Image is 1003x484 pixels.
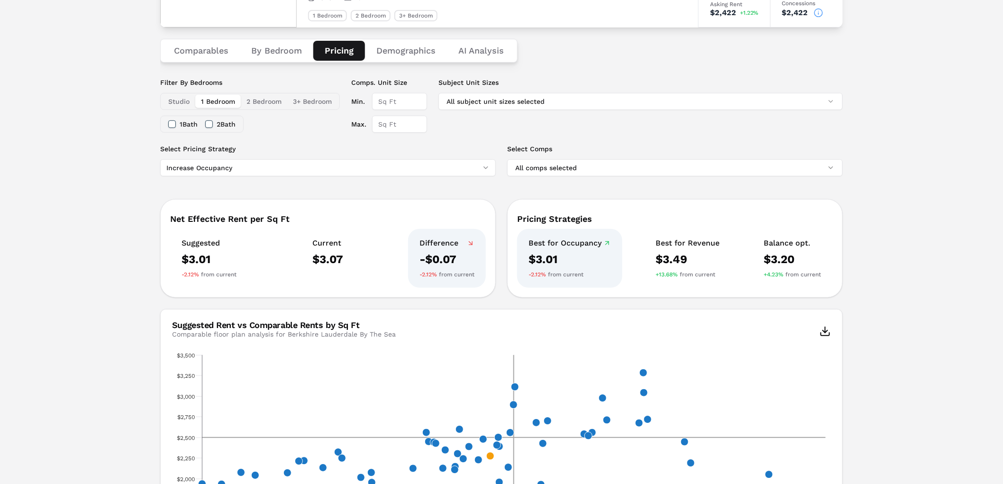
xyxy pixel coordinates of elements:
text: $3,500 [177,352,195,359]
path: x, 614, 2,221. Comps. [295,457,303,465]
span: -2.12% [419,271,437,278]
div: Suggested [182,238,237,248]
label: Max. [351,116,366,133]
div: Balance opt. [764,238,821,248]
text: $3,250 [177,373,195,379]
div: $2,422 [710,9,736,17]
path: x, 844, 2,703. Comps. [603,416,611,424]
div: from current [182,271,237,278]
div: Suggested Rent vs Comparable Rents by Sq Ft [172,321,396,329]
span: +1.22% [740,10,759,16]
path: x, 784, 3,117. Comps. [511,383,519,391]
path: x, 869, 2,669. Comps. [636,419,643,427]
path: x, 733, 2,591. Comps. [456,426,464,433]
path: x, 601, 2,075. Comps. [284,469,292,477]
div: Comparable floor plan analysis for Berkshire Lauderdale By The Sea [172,329,396,339]
path: x, 888, 3,040. Comps. [640,389,648,396]
div: from current [656,271,720,278]
text: $2,250 [177,455,195,462]
path: x, 606, 2,211. Comps. [301,457,308,465]
path: x, 725, 2,310. Comps. [454,450,462,457]
label: Min. [351,93,366,110]
path: x, 842, 2,528.5. Comps. [585,432,593,439]
div: Pricing Strategies [517,215,833,223]
text: $2,000 [177,476,195,483]
div: from current [419,271,474,278]
div: Asking Rent [710,1,759,7]
div: 2 Bedroom [351,10,391,21]
path: x, 808, 2,698. Comps. [544,417,552,425]
span: -2.12% [182,271,199,278]
label: Filter By Bedrooms [160,78,340,87]
text: $2,500 [177,435,195,441]
div: from current [764,271,821,278]
path: x, 670, 2,075. Comps. [368,469,375,476]
path: x, 910, 2,190. Comps. [687,459,695,467]
div: Concessions [782,0,831,6]
path: x, 740, 2,234.67. Comps. [460,455,467,463]
div: from current [529,271,611,278]
path: x, 829, 2,535. Comps. [581,430,588,438]
div: Best for Occupancy [529,238,611,248]
div: 3+ Bedroom [394,10,438,21]
button: Demographics [365,41,447,61]
label: Comps. Unit Size [351,78,427,87]
div: $2,422 [782,9,808,17]
div: Net Effective Rent per Sq Ft [170,215,486,223]
div: $3.07 [313,252,344,267]
text: $2,750 [177,414,195,420]
path: x, 653, 2,010. Comps. [357,474,365,481]
path: x, 629, 2,323. Comps. [335,448,342,456]
path: x, 837, 2,980. Comps. [599,394,607,402]
label: 1 Bath [180,121,198,128]
label: Select Comps [507,144,843,154]
span: +13.68% [656,271,678,278]
path: x, 714, 2,434. Comps. [432,439,440,447]
path: x, 805, 2,434.67. Comps. [539,440,547,447]
path: x, 834, 2,559.17. Comps. [589,429,596,437]
path: x, 758, 2,504. Comps. [495,434,502,441]
div: Best for Revenue [656,238,720,248]
div: $3.49 [656,252,720,267]
input: Sq Ft [372,116,427,133]
path: x, 746, 2,224. Comps. [475,456,483,464]
button: Studio [163,95,195,108]
input: Sq Ft [372,93,427,110]
div: $3.01 [182,252,237,267]
path: x, 787, 2,689. Comps. [533,419,540,427]
label: Subject Unit Sizes [438,78,843,87]
path: x, 710, 2,134. Comps. [439,465,447,472]
path: x, 769, 2,557. Comps. [507,429,514,437]
path: x, 883, 3,293. Comps. [640,369,647,377]
path: x, 579, 2,047.5. Comps. [252,472,259,479]
button: Comparables [163,41,240,61]
path: x, 757, 2,274.79. Berkshire Lauderdale By The Sea. [487,452,494,460]
path: x, 727, 2,340. Comps. [442,446,449,454]
div: Current [313,238,344,248]
path: x, 891, 2,714. Comps. [644,416,652,423]
div: Difference [419,238,474,248]
path: x, 773, 2,903. Comps. [510,401,518,409]
div: $3.20 [764,252,821,267]
path: x, 745, 2,387.33. Comps. [465,443,473,450]
path: x, 711, 2,436. Comps. [430,438,438,446]
button: 2 Bedroom [241,95,287,108]
span: +4.23% [764,271,784,278]
path: x, 770, 2,408.5. Comps. [493,441,501,449]
button: AI Analysis [447,41,515,61]
text: $3,000 [177,393,195,400]
path: x, 700, 2,131. Comps. [410,465,417,472]
path: x, 634, 2,129. Comps. [319,464,327,472]
div: 1 Bedroom [308,10,347,21]
button: 3+ Bedroom [287,95,337,108]
span: -2.12% [529,271,546,278]
div: $3.01 [529,252,611,267]
path: x, 978, 2,054.17. Comps. [765,471,773,478]
button: By Bedroom [240,41,313,61]
button: 1 Bedroom [195,95,241,108]
path: x, 550, 2,080. Comps. [237,469,245,476]
button: All comps selected [507,159,843,176]
path: x, 735, 2,105. Comps. [451,466,459,474]
path: x, 912, 2,446. Comps. [681,438,689,446]
path: x, 724, 2,153. Comps. [452,463,459,470]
